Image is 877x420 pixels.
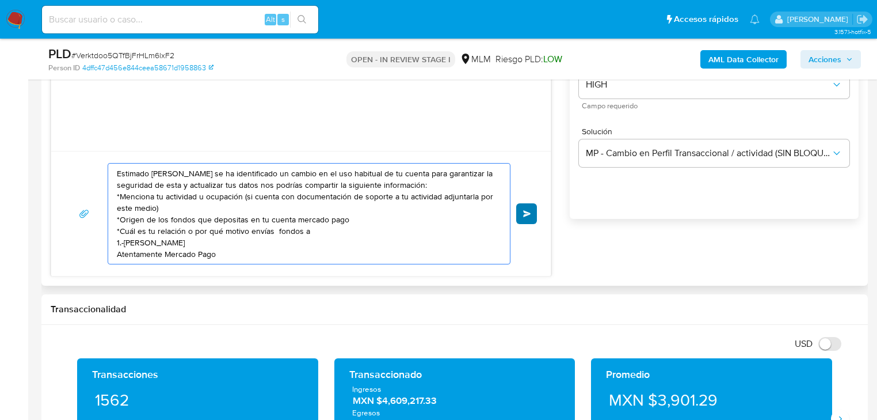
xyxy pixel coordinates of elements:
[750,14,760,24] a: Notificaciones
[71,50,174,61] span: # Verktdoo5QTfBjFrHLm6lxF2
[266,14,275,25] span: Alt
[516,203,537,224] button: Enviar
[708,50,779,69] b: AML Data Collector
[117,164,495,264] textarea: Estimado [PERSON_NAME] se ha identificado un cambio en el uso habitual de tu cuenta para garantiz...
[582,127,852,135] span: Solución
[674,13,738,25] span: Accesos rápidos
[495,53,562,66] span: Riesgo PLD:
[51,304,859,315] h1: Transaccionalidad
[579,71,849,99] button: HIGH
[856,13,868,25] a: Salir
[834,27,871,36] span: 3.157.1-hotfix-5
[48,44,71,63] b: PLD
[582,103,852,109] span: Campo requerido
[787,14,852,25] p: erika.juarez@mercadolibre.com.mx
[809,50,841,69] span: Acciones
[543,52,562,66] span: LOW
[346,51,455,67] p: OPEN - IN REVIEW STAGE I
[290,12,314,28] button: search-icon
[586,79,831,90] span: HIGH
[700,50,787,69] button: AML Data Collector
[586,147,831,159] span: MP - Cambio en Perfil Transaccional / actividad (SIN BLOQUEO)
[800,50,861,69] button: Acciones
[42,12,318,27] input: Buscar usuario o caso...
[48,63,80,73] b: Person ID
[460,53,491,66] div: MLM
[523,210,531,217] span: Enviar
[579,139,849,167] button: MP - Cambio en Perfil Transaccional / actividad (SIN BLOQUEO)
[281,14,285,25] span: s
[82,63,213,73] a: 4dffc47d456e844ceea58671d1958863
